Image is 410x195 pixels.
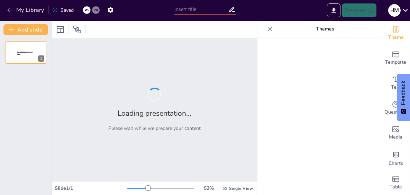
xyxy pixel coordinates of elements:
div: Add images, graphics, shapes or video [382,121,410,145]
button: Feedback - Show survey [397,74,410,121]
div: Slide 1 / 1 [55,185,127,192]
div: 52 % [201,185,217,192]
span: Sendsteps presentation editor [17,51,33,55]
div: 1 [6,41,46,64]
div: Change the overall theme [382,21,410,46]
button: Present [342,3,376,17]
span: Text [391,83,401,91]
div: Add text boxes [382,71,410,96]
span: Questions [385,108,407,116]
input: Insert title [174,5,229,15]
p: Please wait while we prepare your content [108,125,201,132]
button: Add slide [3,24,48,35]
span: Table [390,183,402,191]
button: Export to PowerPoint [327,3,340,17]
span: Feedback [400,81,407,105]
h2: Loading presentation... [118,108,191,118]
button: My Library [5,5,47,16]
span: Theme [388,34,404,41]
button: H M [388,3,401,17]
div: Add charts and graphs [382,145,410,170]
p: Themes [275,21,375,37]
div: Get real-time input from your audience [382,96,410,121]
div: Add ready made slides [382,46,410,71]
span: Media [389,133,403,141]
div: Layout [55,24,66,35]
div: H M [388,4,401,17]
div: 1 [38,55,44,62]
span: Charts [389,160,403,167]
div: Saved [52,7,74,14]
span: Template [385,59,407,66]
span: Single View [229,186,253,191]
span: Position [73,25,81,34]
